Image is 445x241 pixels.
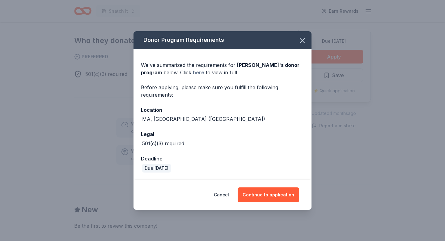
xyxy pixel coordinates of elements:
[141,61,304,76] div: We've summarized the requirements for below. Click to view in full.
[141,155,304,163] div: Deadline
[141,106,304,114] div: Location
[193,69,204,76] a: here
[142,164,171,173] div: Due [DATE]
[142,115,265,123] div: MA, [GEOGRAPHIC_DATA] ([GEOGRAPHIC_DATA])
[142,140,184,147] div: 501(c)(3) required
[141,130,304,138] div: Legal
[141,84,304,99] div: Before applying, please make sure you fulfill the following requirements:
[133,31,311,49] div: Donor Program Requirements
[238,187,299,202] button: Continue to application
[214,187,229,202] button: Cancel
